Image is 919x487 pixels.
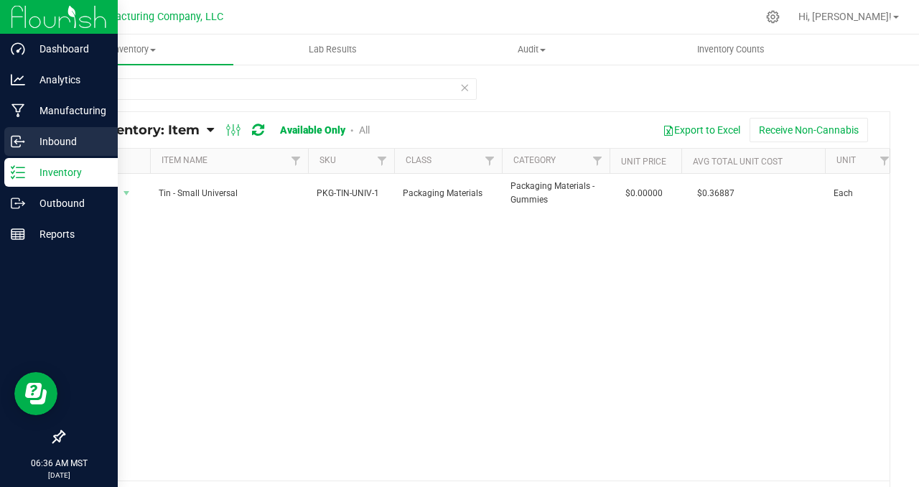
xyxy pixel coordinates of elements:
iframe: Resource center [14,372,57,415]
p: Reports [25,226,111,243]
p: 06:36 AM MST [6,457,111,470]
p: [DATE] [6,470,111,481]
p: Dashboard [25,40,111,57]
p: Analytics [25,71,111,88]
a: Unit Price [621,157,666,167]
span: PKG-TIN-UNIV-1 [317,187,386,200]
button: Receive Non-Cannabis [750,118,868,142]
span: $0.00000 [618,183,670,204]
a: Audit [432,34,631,65]
inline-svg: Dashboard [11,42,25,56]
p: Inventory [25,164,111,181]
span: Clear [459,78,470,97]
span: Inventory Counts [678,43,784,56]
a: Class [406,155,431,165]
a: SKU [319,155,336,165]
span: Each [834,187,888,200]
span: Hi, [PERSON_NAME]! [798,11,892,22]
a: Inventory [34,34,233,65]
span: Packaging Materials [403,187,493,200]
a: Lab Results [233,34,432,65]
p: Outbound [25,195,111,212]
inline-svg: Manufacturing [11,103,25,118]
span: Lab Results [289,43,376,56]
a: Unit [836,155,856,165]
p: Manufacturing [25,102,111,119]
span: Packaging Materials - Gummies [510,180,601,207]
span: select [118,183,136,203]
span: Tin - Small Universal [159,187,299,200]
span: Inventory [34,43,233,56]
span: All Inventory: Item [75,122,200,138]
a: Filter [478,149,502,173]
span: Audit [433,43,630,56]
span: $0.36887 [690,183,742,204]
span: BB Manufacturing Company, LLC [70,11,223,23]
inline-svg: Outbound [11,196,25,210]
a: Category [513,155,556,165]
p: Inbound [25,133,111,150]
a: Filter [586,149,610,173]
inline-svg: Analytics [11,73,25,87]
a: Available Only [280,124,345,136]
div: Manage settings [764,10,782,24]
a: Filter [873,149,897,173]
input: Search Item Name, Retail Display Name, SKU, Part Number... [63,78,477,100]
a: All [359,124,370,136]
a: Filter [284,149,308,173]
a: Inventory Counts [632,34,831,65]
button: Export to Excel [653,118,750,142]
inline-svg: Inbound [11,134,25,149]
a: Avg Total Unit Cost [693,157,783,167]
a: Item Name [162,155,207,165]
inline-svg: Reports [11,227,25,241]
a: Filter [370,149,394,173]
inline-svg: Inventory [11,165,25,180]
a: All Inventory: Item [75,122,207,138]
